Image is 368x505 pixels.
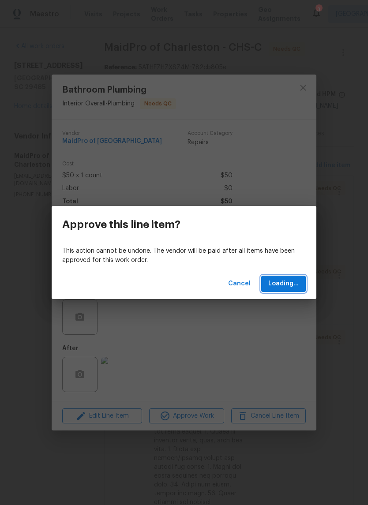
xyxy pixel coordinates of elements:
span: Cancel [228,278,251,289]
span: Loading... [268,278,299,289]
button: Loading... [261,276,306,292]
p: This action cannot be undone. The vendor will be paid after all items have been approved for this... [62,247,306,265]
h3: Approve this line item? [62,218,180,231]
button: Cancel [225,276,254,292]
